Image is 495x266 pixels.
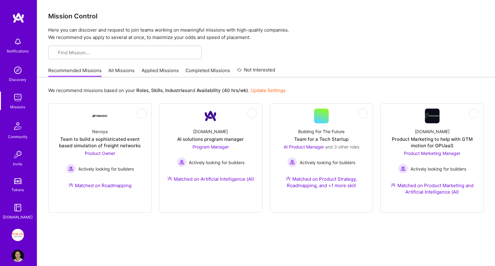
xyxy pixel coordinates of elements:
div: Team to build a sophisticated event based simulation of freight networks [53,136,146,149]
a: Company Logo[DOMAIN_NAME]Product Marketing to help with GTM motion for GPUaaSProduct Marketing Ma... [386,109,479,202]
div: [DOMAIN_NAME] [415,128,450,135]
img: Ateam Purple Icon [68,183,73,187]
img: logo [12,12,25,23]
img: teamwork [12,91,24,104]
a: All Missions [109,67,135,77]
img: Company Logo [92,115,107,117]
h3: Mission Control [48,12,484,20]
b: Skills [151,87,163,93]
a: Not Interested [237,66,275,77]
span: Actively looking for builders [189,159,245,166]
img: bell [12,36,24,48]
img: Insight Partners: Data & AI - Sourcing [12,229,24,241]
b: Availability (40 hrs/wk) [197,87,248,93]
div: Product Marketing to help with GTM motion for GPUaaS [386,136,479,149]
img: Invite [12,148,24,161]
a: Update Settings [251,87,286,93]
span: Program Manager [193,144,229,149]
img: discovery [12,64,24,76]
div: Notifications [7,48,29,54]
i: icon EyeClosed [471,111,476,116]
div: Invite [13,161,23,167]
i: icon EyeClosed [139,111,144,116]
img: Company Logo [203,109,218,123]
img: Actively looking for builders [66,164,76,174]
a: Company LogoNevoyaTeam to build a sophisticated event based simulation of freight networksProduct... [53,109,146,196]
a: Insight Partners: Data & AI - Sourcing [10,229,25,241]
p: Here you can discover and request to join teams working on meaningful missions with high-quality ... [48,26,484,41]
div: AI solutions program manager [177,136,244,142]
p: We recommend missions based on your , , and . [48,87,286,94]
span: and 3 other roles [325,144,359,149]
img: tokens [14,178,21,184]
div: [DOMAIN_NAME] [3,214,33,220]
span: Product Marketing Manager [404,151,461,156]
div: [DOMAIN_NAME] [193,128,228,135]
img: Actively looking for builders [398,164,408,174]
div: Matched on Product Marketing and Artificial Intelligence (AI) [386,182,479,195]
span: Actively looking for builders [78,166,134,172]
span: Actively looking for builders [411,166,466,172]
div: Team for a Tech Startup [294,136,349,142]
i: icon EyeClosed [361,111,365,116]
img: Community [10,119,25,133]
div: Community [8,133,28,140]
div: Matched on Artificial Intelligence (AI) [167,176,254,182]
div: Discovery [9,76,27,83]
div: Building For The Future [298,128,345,135]
img: Ateam Purple Icon [391,183,396,187]
img: User Avatar [12,250,24,262]
div: Matched on Product Strategy, Roadmapping, and +1 more skill [275,176,368,189]
a: Completed Missions [186,67,230,77]
img: Company Logo [425,109,440,123]
img: guide book [12,202,24,214]
img: Actively looking for builders [287,157,297,167]
a: Building For The FutureTeam for a Tech StartupAI Product Manager and 3 other rolesActively lookin... [275,109,368,196]
div: Tokens [12,187,24,193]
div: Matched on Roadmapping [68,182,131,189]
img: Ateam Purple Icon [167,176,172,181]
i: icon EyeClosed [250,111,255,116]
a: Applied Missions [142,67,179,77]
i: icon SearchGrey [53,51,58,55]
a: Recommended Missions [48,67,102,77]
div: Missions [10,104,25,110]
img: Actively looking for builders [177,157,187,167]
span: AI Product Manager [284,144,324,149]
a: Company Logo[DOMAIN_NAME]AI solutions program managerProgram Manager Actively looking for builder... [164,109,257,190]
a: User Avatar [10,250,25,262]
input: Find Mission... [58,49,197,56]
span: Product Owner [85,151,115,156]
span: Actively looking for builders [300,159,355,166]
b: Industries [165,87,187,93]
img: Ateam Purple Icon [286,176,291,181]
div: Nevoya [92,128,108,135]
b: Roles [136,87,149,93]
